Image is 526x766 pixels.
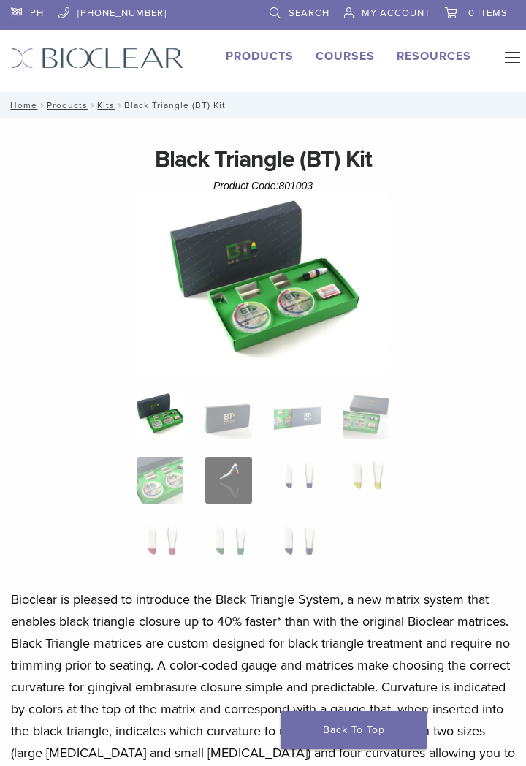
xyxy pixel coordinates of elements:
img: Black Triangle (BT) Kit - Image 4 [343,392,389,439]
img: Black Triangle (BT) Kit - Image 6 [205,457,252,504]
img: Black Triangle (BT) Kit - Image 8 [343,457,389,504]
span: 801003 [278,180,313,191]
img: Black Triangle (BT) Kit - Image 9 [137,523,184,569]
a: Resources [397,49,471,64]
a: Products [226,49,294,64]
a: Home [6,100,37,110]
a: Back To Top [281,711,427,749]
span: My Account [362,7,430,19]
a: Products [47,100,88,110]
img: Intro Black Triangle Kit-6 - Copy [137,194,389,373]
img: Intro-Black-Triangle-Kit-6-Copy-e1548792917662-324x324.jpg [137,392,184,439]
span: Search [289,7,329,19]
h1: Black Triangle (BT) Kit [11,142,515,177]
span: 0 items [468,7,508,19]
span: Product Code: [213,180,313,191]
img: Black Triangle (BT) Kit - Image 10 [205,523,252,569]
a: Kits [97,100,115,110]
a: Courses [316,49,375,64]
span: / [88,102,97,109]
img: Bioclear [11,48,184,69]
img: Black Triangle (BT) Kit - Image 7 [274,457,321,504]
span: / [115,102,124,109]
img: Black Triangle (BT) Kit - Image 3 [274,392,321,439]
span: / [37,102,47,109]
nav: Primary Navigation [493,48,515,75]
img: Black Triangle (BT) Kit - Image 11 [274,523,321,569]
img: Black Triangle (BT) Kit - Image 5 [137,457,184,504]
img: Black Triangle (BT) Kit - Image 2 [205,392,252,439]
